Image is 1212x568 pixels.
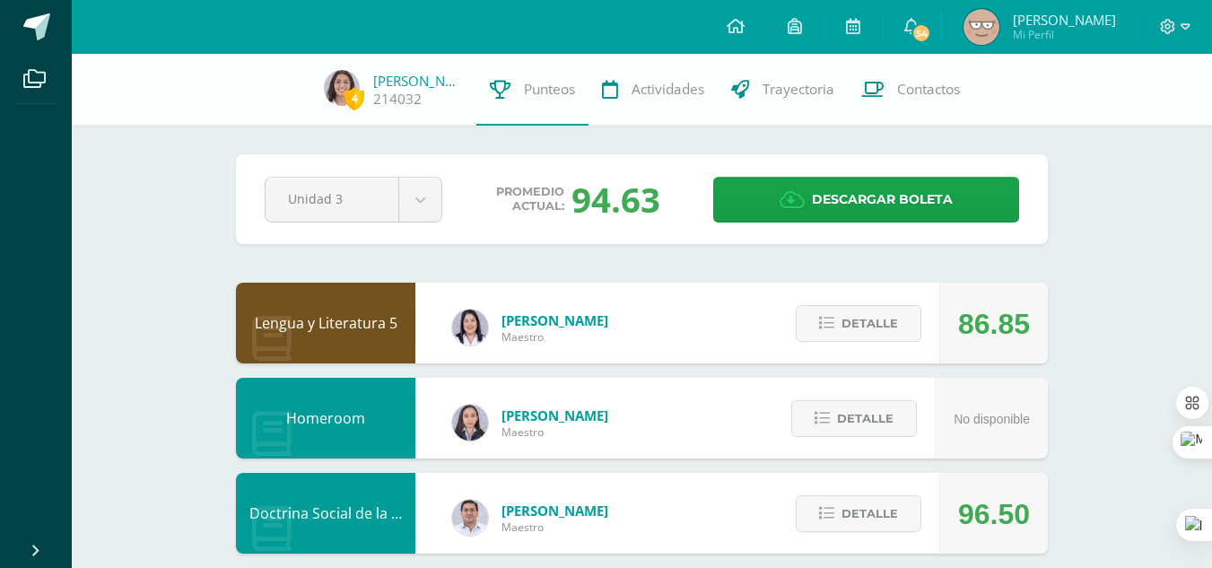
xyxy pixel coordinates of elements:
span: Maestro [501,520,608,535]
span: 54 [911,23,931,43]
span: Punteos [524,80,575,99]
button: Detalle [796,495,921,532]
span: Maestro [501,329,608,345]
div: Doctrina Social de la Iglesia [236,473,415,554]
a: Trayectoria [718,54,848,126]
span: Contactos [897,80,960,99]
span: [PERSON_NAME] [501,311,608,329]
span: [PERSON_NAME] [1013,11,1116,29]
a: Actividades [589,54,718,126]
img: fd1196377973db38ffd7ffd912a4bf7e.png [452,310,488,345]
span: No disponible [954,412,1030,426]
div: Homeroom [236,378,415,459]
span: [PERSON_NAME] [501,406,608,424]
span: Promedio actual: [496,185,564,214]
span: Trayectoria [763,80,834,99]
img: 4fe3bb0d26eb32299d1d7e289a662db3.png [963,9,999,45]
img: 1578c7e3d19b1f3c7399a131d13b010b.png [324,70,360,106]
span: Descargar boleta [812,178,953,222]
div: 94.63 [571,176,660,223]
span: 4 [344,87,364,109]
span: Detalle [841,307,898,340]
a: Contactos [848,54,973,126]
a: Unidad 3 [266,178,441,222]
a: [PERSON_NAME] [373,72,463,90]
a: Descargar boleta [713,177,1019,223]
div: 86.85 [958,284,1030,364]
div: 96.50 [958,474,1030,555]
span: Detalle [837,402,894,435]
button: Detalle [791,400,917,437]
span: Maestro [501,424,608,440]
span: Unidad 3 [288,178,376,220]
span: [PERSON_NAME] [501,502,608,520]
span: Actividades [632,80,704,99]
img: 15aaa72b904403ebb7ec886ca542c491.png [452,500,488,536]
a: 214032 [373,90,422,109]
button: Detalle [796,305,921,342]
a: Punteos [476,54,589,126]
div: Lengua y Literatura 5 [236,283,415,363]
span: Detalle [841,497,898,530]
span: Mi Perfil [1013,27,1116,42]
img: 35694fb3d471466e11a043d39e0d13e5.png [452,405,488,441]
